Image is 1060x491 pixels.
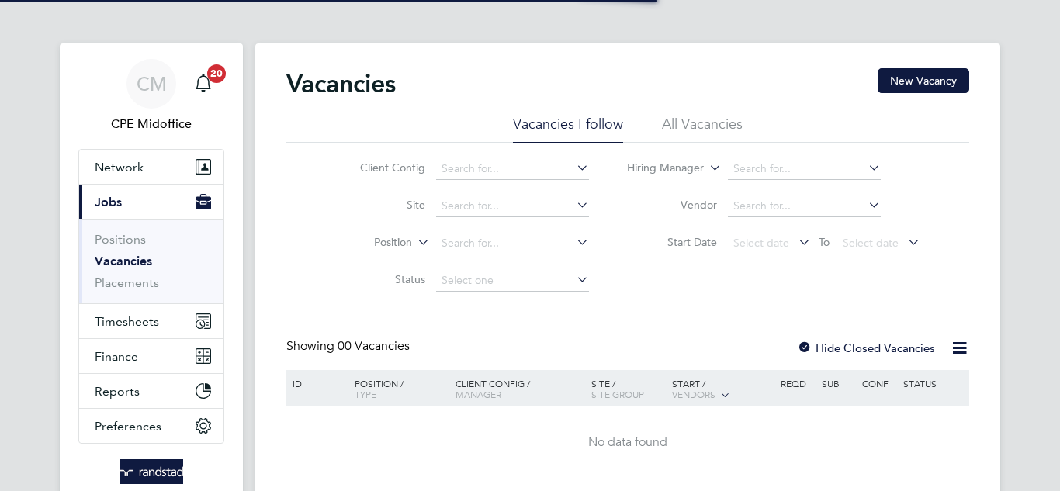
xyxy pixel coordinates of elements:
[95,254,152,268] a: Vacancies
[137,74,167,94] span: CM
[513,115,623,143] li: Vacancies I follow
[188,59,219,109] a: 20
[797,341,935,355] label: Hide Closed Vacancies
[843,236,899,250] span: Select date
[79,219,223,303] div: Jobs
[818,370,858,396] div: Sub
[628,198,717,212] label: Vendor
[120,459,184,484] img: randstad-logo-retina.png
[436,195,589,217] input: Search for...
[95,314,159,329] span: Timesheets
[858,370,899,396] div: Conf
[662,115,743,143] li: All Vacancies
[436,270,589,292] input: Select one
[338,338,410,354] span: 00 Vacancies
[289,434,967,451] div: No data found
[591,388,644,400] span: Site Group
[79,409,223,443] button: Preferences
[95,349,138,364] span: Finance
[336,198,425,212] label: Site
[336,161,425,175] label: Client Config
[95,275,159,290] a: Placements
[728,158,881,180] input: Search for...
[95,384,140,399] span: Reports
[777,370,817,396] div: Reqd
[733,236,789,250] span: Select date
[587,370,669,407] div: Site /
[436,233,589,254] input: Search for...
[289,370,343,396] div: ID
[668,370,777,409] div: Start /
[728,195,881,217] input: Search for...
[95,160,144,175] span: Network
[207,64,226,83] span: 20
[79,185,223,219] button: Jobs
[814,232,834,252] span: To
[343,370,452,407] div: Position /
[78,115,224,133] span: CPE Midoffice
[95,195,122,209] span: Jobs
[79,374,223,408] button: Reports
[336,272,425,286] label: Status
[78,59,224,133] a: CMCPE Midoffice
[323,235,412,251] label: Position
[436,158,589,180] input: Search for...
[78,459,224,484] a: Go to home page
[452,370,587,407] div: Client Config /
[899,370,967,396] div: Status
[95,419,161,434] span: Preferences
[95,232,146,247] a: Positions
[615,161,704,176] label: Hiring Manager
[286,68,396,99] h2: Vacancies
[286,338,413,354] div: Showing
[79,339,223,373] button: Finance
[628,235,717,249] label: Start Date
[79,304,223,338] button: Timesheets
[878,68,969,93] button: New Vacancy
[456,388,501,400] span: Manager
[79,150,223,184] button: Network
[355,388,376,400] span: Type
[672,388,715,400] span: Vendors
